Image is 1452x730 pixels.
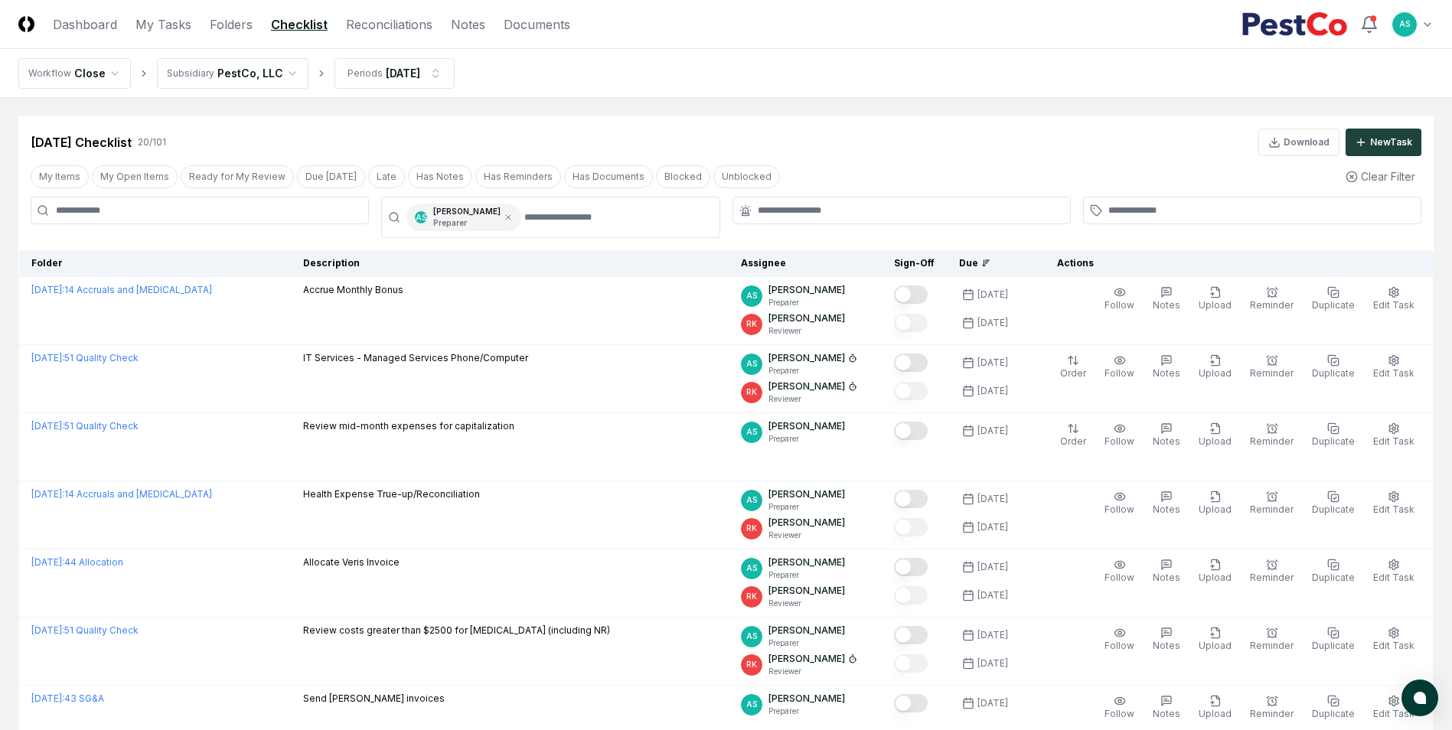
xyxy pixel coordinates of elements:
[768,598,845,609] p: Reviewer
[303,556,400,569] p: Allocate Veris Invoice
[977,588,1008,602] div: [DATE]
[1250,299,1294,311] span: Reminder
[1312,367,1355,379] span: Duplicate
[977,424,1008,438] div: [DATE]
[977,696,1008,710] div: [DATE]
[959,256,1020,270] div: Due
[1370,624,1418,656] button: Edit Task
[1312,504,1355,515] span: Duplicate
[746,659,757,670] span: RK
[1339,162,1421,191] button: Clear Filter
[768,487,845,501] p: [PERSON_NAME]
[768,311,845,325] p: [PERSON_NAME]
[768,637,845,649] p: Preparer
[1370,351,1418,383] button: Edit Task
[894,490,928,508] button: Mark complete
[368,165,405,188] button: Late
[416,212,426,223] span: AS
[1373,435,1414,447] span: Edit Task
[92,165,178,188] button: My Open Items
[1104,504,1134,515] span: Follow
[768,365,857,376] p: Preparer
[1104,367,1134,379] span: Follow
[977,520,1008,534] div: [DATE]
[1199,367,1232,379] span: Upload
[53,15,117,34] a: Dashboard
[1247,692,1297,724] button: Reminder
[451,15,485,34] a: Notes
[1199,640,1232,651] span: Upload
[768,556,845,569] p: [PERSON_NAME]
[1153,572,1180,583] span: Notes
[768,666,857,677] p: Reviewer
[1101,624,1137,656] button: Follow
[433,217,501,229] p: Preparer
[303,487,480,501] p: Health Expense True-up/Reconciliation
[1370,283,1418,315] button: Edit Task
[1199,708,1232,719] span: Upload
[768,419,845,433] p: [PERSON_NAME]
[1312,708,1355,719] span: Duplicate
[894,558,928,576] button: Mark complete
[1370,487,1418,520] button: Edit Task
[1309,692,1358,724] button: Duplicate
[894,654,928,673] button: Mark complete
[31,284,64,295] span: [DATE] :
[1104,435,1134,447] span: Follow
[1101,487,1137,520] button: Follow
[768,530,845,541] p: Reviewer
[31,133,132,152] div: [DATE] Checklist
[882,250,947,277] th: Sign-Off
[1373,367,1414,379] span: Edit Task
[1057,419,1089,451] button: Order
[31,165,89,188] button: My Items
[1104,708,1134,719] span: Follow
[1370,135,1412,149] div: New Task
[1250,435,1294,447] span: Reminder
[729,250,882,277] th: Assignee
[433,206,501,229] div: [PERSON_NAME]
[386,65,420,81] div: [DATE]
[1150,419,1183,451] button: Notes
[303,692,445,706] p: Send [PERSON_NAME] invoices
[768,516,845,530] p: [PERSON_NAME]
[167,67,214,80] div: Subsidiary
[977,560,1008,574] div: [DATE]
[31,488,64,500] span: [DATE] :
[768,706,845,717] p: Preparer
[303,624,610,637] p: Review costs greater than $2500 for [MEDICAL_DATA] (including NR)
[1196,419,1235,451] button: Upload
[181,165,294,188] button: Ready for My Review
[1060,367,1086,379] span: Order
[1309,351,1358,383] button: Duplicate
[138,135,166,149] div: 20 / 101
[1346,129,1421,156] button: NewTask
[746,318,757,330] span: RK
[746,358,757,370] span: AS
[135,15,191,34] a: My Tasks
[1401,679,1438,716] button: atlas-launcher
[746,631,757,642] span: AS
[31,693,64,704] span: [DATE] :
[1150,487,1183,520] button: Notes
[31,488,212,500] a: [DATE]:14 Accruals and [MEDICAL_DATA]
[271,15,328,34] a: Checklist
[31,624,64,636] span: [DATE] :
[1153,299,1180,311] span: Notes
[768,433,845,445] p: Preparer
[1104,572,1134,583] span: Follow
[504,15,570,34] a: Documents
[1153,708,1180,719] span: Notes
[1247,624,1297,656] button: Reminder
[348,67,383,80] div: Periods
[746,426,757,438] span: AS
[1196,351,1235,383] button: Upload
[334,58,455,89] button: Periods[DATE]
[1370,556,1418,588] button: Edit Task
[768,380,845,393] p: [PERSON_NAME]
[977,316,1008,330] div: [DATE]
[894,382,928,400] button: Mark complete
[1101,692,1137,724] button: Follow
[768,351,845,365] p: [PERSON_NAME]
[1312,435,1355,447] span: Duplicate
